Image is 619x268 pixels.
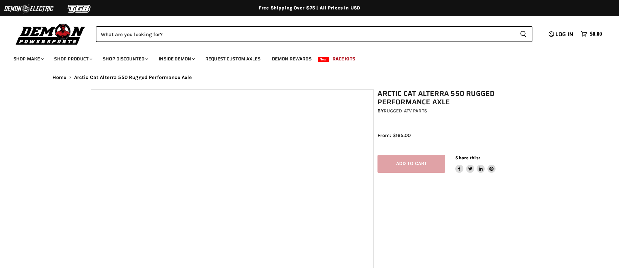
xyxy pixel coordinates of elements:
a: Home [52,75,67,80]
span: From: $165.00 [377,132,411,138]
a: Race Kits [327,52,360,66]
a: Inside Demon [154,52,199,66]
input: Search [96,26,514,42]
a: $0.00 [577,29,605,39]
a: Shop Make [8,52,48,66]
a: Shop Product [49,52,96,66]
img: Demon Powersports [14,22,88,46]
div: by [377,107,532,115]
a: Demon Rewards [267,52,317,66]
form: Product [96,26,532,42]
a: Shop Discounted [98,52,152,66]
img: Demon Electric Logo 2 [3,2,54,15]
aside: Share this: [455,155,496,173]
img: TGB Logo 2 [54,2,105,15]
a: Request Custom Axles [200,52,266,66]
div: Free Shipping Over $75 | All Prices In USD [39,5,580,11]
nav: Breadcrumbs [39,75,580,80]
button: Search [514,26,532,42]
ul: Main menu [8,49,600,66]
a: Log in [546,31,577,37]
span: New! [318,57,329,62]
span: $0.00 [590,31,602,37]
span: Arctic Cat Alterra 550 Rugged Performance Axle [74,75,192,80]
h1: Arctic Cat Alterra 550 Rugged Performance Axle [377,89,532,106]
span: Share this: [455,155,480,160]
a: Rugged ATV Parts [384,108,427,114]
span: Log in [555,30,573,38]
